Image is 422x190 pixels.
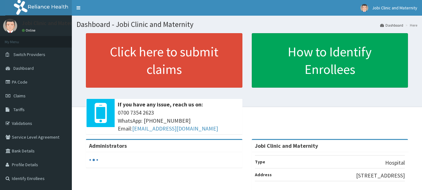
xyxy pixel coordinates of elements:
strong: Jobi Clinic and Maternity [255,142,318,149]
span: Claims [13,93,26,99]
svg: audio-loading [89,155,98,165]
span: Switch Providers [13,52,45,57]
img: User Image [3,19,17,33]
img: User Image [360,4,368,12]
a: Dashboard [380,23,403,28]
a: [EMAIL_ADDRESS][DOMAIN_NAME] [132,125,218,132]
span: Dashboard [13,65,34,71]
h1: Dashboard - Jobi Clinic and Maternity [77,20,417,28]
b: If you have any issue, reach us on: [118,101,203,108]
span: 0700 7354 2623 WhatsApp: [PHONE_NUMBER] Email: [118,109,239,133]
span: Jobi Clinic and Maternity [372,5,417,11]
b: Address [255,172,272,177]
span: Tariffs [13,107,25,112]
p: [STREET_ADDRESS] [356,172,405,180]
b: Administrators [89,142,127,149]
li: Here [404,23,417,28]
a: Click here to submit claims [86,33,242,88]
a: How to Identify Enrollees [252,33,408,88]
b: Type [255,159,265,165]
p: Jobi Clinic and Maternity [22,20,82,26]
p: Hospital [385,159,405,167]
a: Online [22,28,37,33]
